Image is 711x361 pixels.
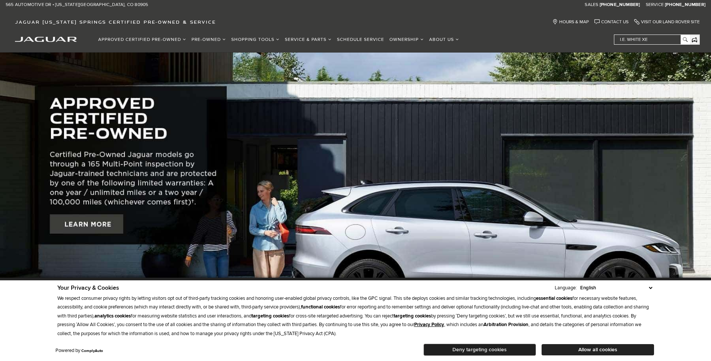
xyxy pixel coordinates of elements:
a: Pre-Owned [189,33,229,46]
strong: essential cookies [536,295,572,301]
div: Powered by [55,348,103,353]
span: Sales [585,2,598,8]
strong: functional cookies [301,304,340,310]
strong: targeting cookies [394,313,431,319]
span: Jaguar [US_STATE] Springs Certified Pre-Owned & Service [15,19,216,25]
a: Service & Parts [282,33,334,46]
img: Jaguar [15,37,77,42]
a: About Us [427,33,462,46]
select: Language Select [578,284,654,292]
strong: Arbitration Provision [483,322,528,328]
input: i.e. White XE [614,35,689,44]
span: Service [646,2,664,8]
button: Deny targeting cookies [424,344,536,356]
strong: targeting cookies [251,313,289,319]
a: Visit Our Land Rover Site [634,19,700,25]
a: [PHONE_NUMBER] [665,2,705,8]
a: 565 Automotive Dr • [US_STATE][GEOGRAPHIC_DATA], CO 80905 [6,2,148,8]
a: Hours & Map [552,19,589,25]
a: Privacy Policy [414,322,444,328]
div: Language: [555,286,577,290]
nav: Main Navigation [96,33,462,46]
a: Shopping Tools [229,33,282,46]
a: Ownership [387,33,427,46]
span: Your Privacy & Cookies [57,284,119,292]
a: Jaguar [US_STATE] Springs Certified Pre-Owned & Service [11,19,220,25]
a: [PHONE_NUMBER] [600,2,640,8]
button: Allow all cookies [542,344,654,355]
a: jaguar [15,36,77,42]
p: We respect consumer privacy rights by letting visitors opt out of third-party tracking cookies an... [57,294,654,338]
strong: analytics cookies [94,313,131,319]
a: Approved Certified Pre-Owned [96,33,189,46]
a: Contact Us [594,19,629,25]
a: ComplyAuto [81,349,103,353]
a: Schedule Service [334,33,387,46]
